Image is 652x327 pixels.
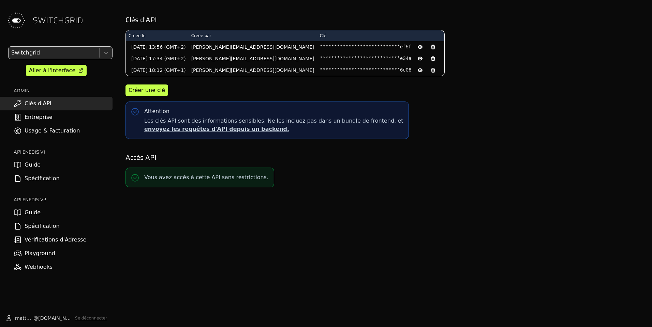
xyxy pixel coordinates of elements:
[189,30,317,41] th: Créée par
[75,315,107,321] button: Se déconnecter
[144,173,268,182] p: Vous avez accès à cette API sans restrictions.
[126,41,189,53] td: [DATE] 13:56 (GMT+2)
[26,65,87,76] a: Aller à l'interface
[125,84,168,96] button: Créer une clé
[126,30,189,41] th: Créée le
[189,53,317,64] td: [PERSON_NAME][EMAIL_ADDRESS][DOMAIN_NAME]
[5,10,27,31] img: Switchgrid Logo
[125,153,642,162] h2: Accès API
[33,315,38,322] span: @
[14,196,113,203] h2: API ENEDIS v2
[126,53,189,64] td: [DATE] 17:34 (GMT+2)
[144,107,169,115] div: Attention
[125,15,642,25] h2: Clés d'API
[129,86,165,94] div: Créer une clé
[33,15,83,26] span: SWITCHGRID
[126,64,189,76] td: [DATE] 18:12 (GMT+1)
[15,315,33,322] span: matthieu
[29,66,75,75] div: Aller à l'interface
[38,315,72,322] span: [DOMAIN_NAME]
[144,125,403,133] p: envoyez les requêtes d'API depuis un backend.
[14,149,113,155] h2: API ENEDIS v1
[189,64,317,76] td: [PERSON_NAME][EMAIL_ADDRESS][DOMAIN_NAME]
[317,30,444,41] th: Clé
[189,41,317,53] td: [PERSON_NAME][EMAIL_ADDRESS][DOMAIN_NAME]
[14,87,113,94] h2: ADMIN
[144,117,403,133] span: Les clés API sont des informations sensibles. Ne les incluez pas dans un bundle de frontend, et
